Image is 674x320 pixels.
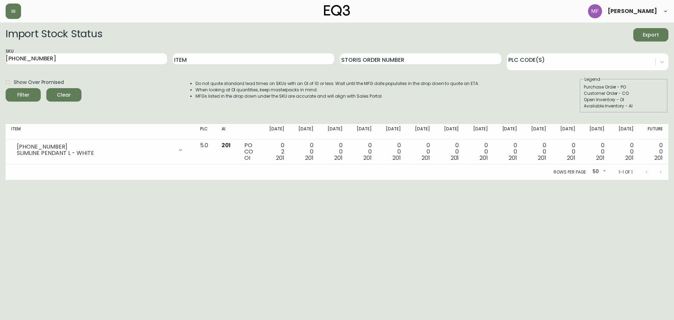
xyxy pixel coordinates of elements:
th: AI [216,124,239,139]
span: 201 [654,154,663,162]
span: Show Over Promised [14,79,64,86]
div: Available Inventory - AI [584,103,664,109]
th: [DATE] [494,124,523,139]
th: PLC [194,124,216,139]
span: [PERSON_NAME] [608,8,657,14]
span: 201 [596,154,604,162]
th: [DATE] [261,124,290,139]
div: Customer Order - CO [584,90,664,97]
div: 0 2 [266,142,284,161]
button: Clear [46,88,81,102]
div: 0 0 [296,142,313,161]
span: 201 [334,154,343,162]
th: [DATE] [610,124,639,139]
span: Clear [52,91,76,99]
button: Export [633,28,668,41]
div: 0 0 [325,142,343,161]
th: Item [6,124,194,139]
div: 0 0 [616,142,634,161]
div: PO CO [244,142,255,161]
th: [DATE] [581,124,610,139]
div: 0 0 [499,142,517,161]
div: 50 [590,166,607,178]
div: 0 0 [354,142,372,161]
span: 201 [305,154,313,162]
div: 0 0 [557,142,575,161]
div: [PHONE_NUMBER] [17,144,173,150]
span: 201 [509,154,517,162]
th: [DATE] [407,124,436,139]
p: Rows per page: [554,169,587,175]
span: 201 [625,154,634,162]
span: 201 [567,154,575,162]
h2: Import Stock Status [6,28,102,41]
div: Open Inventory - OI [584,97,664,103]
th: [DATE] [290,124,319,139]
li: MFGs listed in the drop down under the SKU are accurate and will align with Sales Portal. [196,93,479,99]
span: 201 [480,154,488,162]
th: [DATE] [552,124,581,139]
span: 201 [222,141,231,149]
img: logo [324,5,350,16]
div: Purchase Order - PO [584,84,664,90]
div: [PHONE_NUMBER]SLIMLINE PENDANT L - WHITE [11,142,189,158]
li: When looking at OI quantities, keep masterpacks in mind. [196,87,479,93]
td: 5.0 [194,139,216,164]
p: 1-1 of 1 [619,169,633,175]
span: 201 [392,154,401,162]
span: 201 [538,154,546,162]
div: 0 0 [645,142,663,161]
th: [DATE] [464,124,494,139]
th: [DATE] [436,124,465,139]
span: 201 [451,154,459,162]
th: [DATE] [523,124,552,139]
th: [DATE] [348,124,377,139]
span: 201 [276,154,284,162]
div: 0 0 [383,142,401,161]
li: Do not quote standard lead times on SKUs with an OI of 10 or less. Wait until the MFG date popula... [196,80,479,87]
span: Export [639,31,663,39]
div: SLIMLINE PENDANT L - WHITE [17,150,173,156]
th: [DATE] [377,124,407,139]
div: 0 0 [528,142,546,161]
div: 0 0 [587,142,604,161]
th: Future [639,124,668,139]
div: 0 0 [412,142,430,161]
img: 5fd4d8da6c6af95d0810e1fe9eb9239f [588,4,602,18]
span: OI [244,154,250,162]
legend: Legend [584,76,601,83]
div: 0 0 [470,142,488,161]
th: [DATE] [319,124,348,139]
div: 0 0 [441,142,459,161]
span: 201 [422,154,430,162]
button: Filter [6,88,41,102]
span: 201 [363,154,372,162]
